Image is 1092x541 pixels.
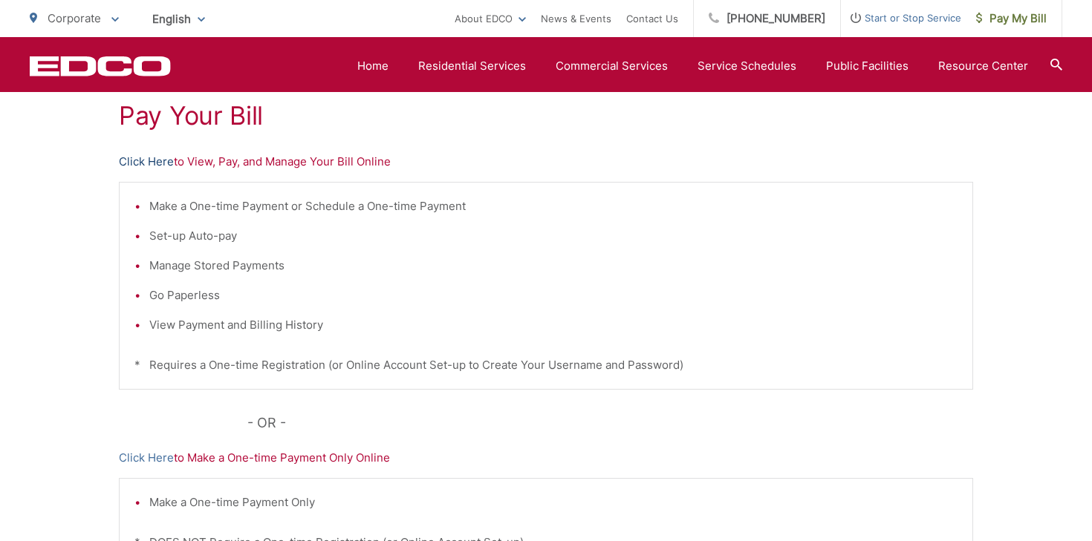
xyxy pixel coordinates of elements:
[556,57,668,75] a: Commercial Services
[826,57,909,75] a: Public Facilities
[149,257,958,275] li: Manage Stored Payments
[357,57,389,75] a: Home
[626,10,678,27] a: Contact Us
[141,6,216,32] span: English
[149,227,958,245] li: Set-up Auto-pay
[418,57,526,75] a: Residential Services
[119,153,973,171] p: to View, Pay, and Manage Your Bill Online
[149,286,958,304] li: Go Paperless
[119,153,174,171] a: Click Here
[247,412,974,434] p: - OR -
[149,197,958,215] li: Make a One-time Payment or Schedule a One-time Payment
[149,316,958,334] li: View Payment and Billing History
[149,494,958,511] li: Make a One-time Payment Only
[976,10,1047,27] span: Pay My Bill
[119,101,973,131] h1: Pay Your Bill
[48,11,101,25] span: Corporate
[938,57,1028,75] a: Resource Center
[698,57,796,75] a: Service Schedules
[541,10,611,27] a: News & Events
[30,56,171,76] a: EDCD logo. Return to the homepage.
[134,356,958,374] p: * Requires a One-time Registration (or Online Account Set-up to Create Your Username and Password)
[119,449,174,467] a: Click Here
[119,449,973,467] p: to Make a One-time Payment Only Online
[455,10,526,27] a: About EDCO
